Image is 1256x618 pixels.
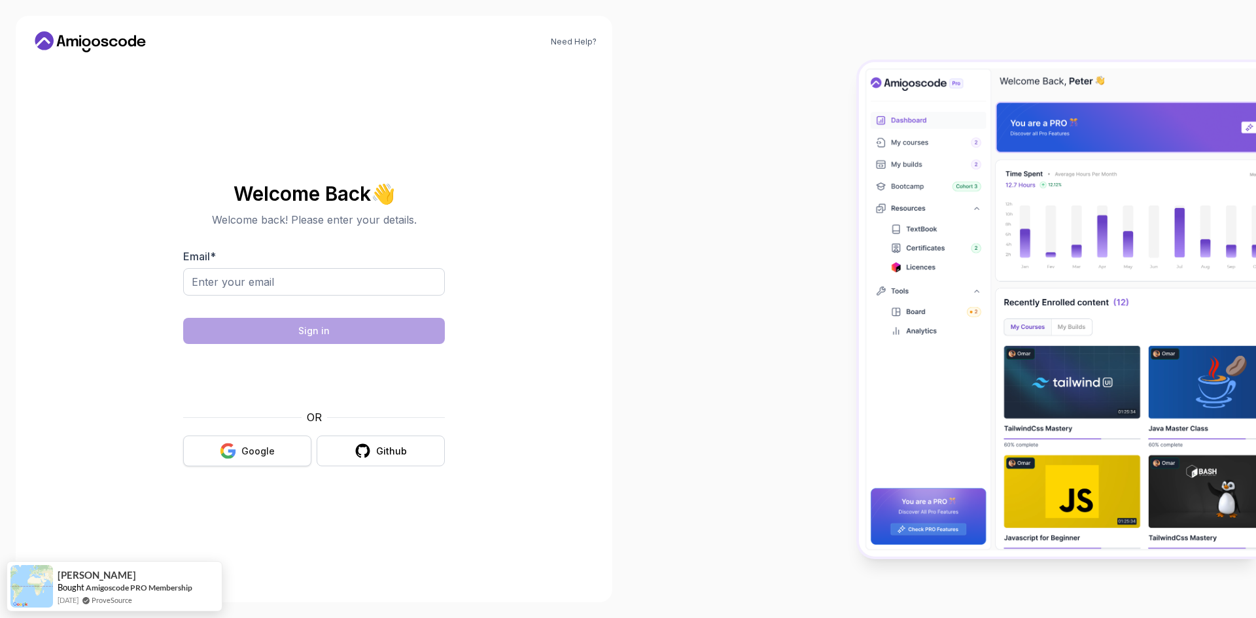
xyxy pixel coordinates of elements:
[376,445,407,458] div: Github
[58,570,136,581] span: [PERSON_NAME]
[215,352,413,402] iframe: Widget que contiene una casilla de verificación para el desafío de seguridad de hCaptcha
[183,212,445,228] p: Welcome back! Please enter your details.
[10,565,53,608] img: provesource social proof notification image
[551,37,597,47] a: Need Help?
[183,318,445,344] button: Sign in
[86,583,192,592] a: Amigoscode PRO Membership
[183,436,311,466] button: Google
[58,594,78,606] span: [DATE]
[317,436,445,466] button: Github
[31,31,149,52] a: Home link
[183,183,445,204] h2: Welcome Back
[183,268,445,296] input: Enter your email
[58,582,84,592] span: Bought
[92,594,132,606] a: ProveSource
[183,250,216,263] label: Email *
[241,445,275,458] div: Google
[307,409,322,425] p: OR
[368,179,400,209] span: 👋
[859,62,1256,557] img: Amigoscode Dashboard
[298,324,330,337] div: Sign in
